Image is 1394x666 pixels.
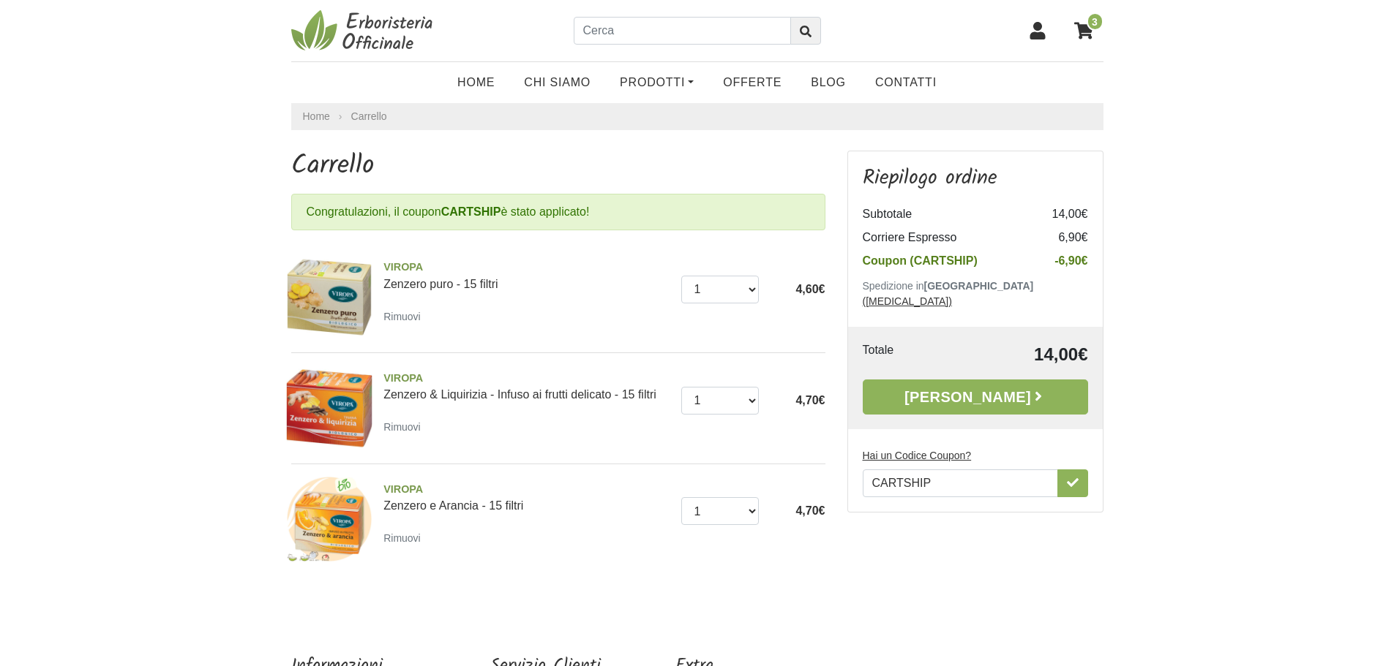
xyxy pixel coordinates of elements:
small: Rimuovi [383,311,421,322]
a: Home [303,109,330,124]
span: 4,60€ [795,283,825,295]
span: 3 [1087,12,1103,31]
td: Coupon (CARTSHIP) [863,249,1030,273]
small: Rimuovi [383,421,421,433]
td: Corriere Espresso [863,226,1030,249]
a: OFFERTE [708,68,796,97]
span: 4,70€ [795,394,825,406]
span: VIROPA [383,260,670,276]
a: Carrello [351,110,387,122]
td: 14,00€ [1030,203,1088,226]
span: 4,70€ [795,504,825,517]
a: VIROPAZenzero puro - 15 filtri [383,260,670,290]
td: -6,90€ [1030,249,1088,273]
p: Spedizione in [863,279,1088,309]
a: Rimuovi [383,529,427,547]
small: Rimuovi [383,532,421,544]
span: VIROPA [383,371,670,387]
a: Contatti [861,68,951,97]
a: VIROPAZenzero e Arancia - 15 filtri [383,482,670,512]
a: Prodotti [605,68,708,97]
label: Hai un Codice Coupon? [863,448,972,463]
a: Chi Siamo [509,68,605,97]
a: Rimuovi [383,417,427,436]
a: 3 [1067,12,1103,49]
div: Congratulazioni, il coupon è stato applicato! [291,194,825,230]
b: CARTSHIP [441,205,501,218]
a: Rimuovi [383,307,427,325]
b: [GEOGRAPHIC_DATA] [924,280,1034,292]
h1: Carrello [291,151,825,182]
nav: breadcrumb [291,103,1103,130]
td: Totale [863,341,945,368]
a: Home [443,68,509,97]
img: Zenzero & Liquirizia - Infuso ai frutti delicato - 15 filtri [286,365,373,452]
a: VIROPAZenzero & Liquirizia - Infuso ai frutti delicato - 15 filtri [383,371,670,401]
span: VIROPA [383,482,670,498]
img: Zenzero puro - 15 filtri [286,254,373,341]
a: [PERSON_NAME] [863,379,1088,415]
a: Blog [796,68,861,97]
input: Cerca [574,17,791,45]
td: 6,90€ [1030,226,1088,249]
img: Zenzero e Arancia - 15 filtri [286,476,373,563]
input: Hai un Codice Coupon? [863,469,1058,497]
a: ([MEDICAL_DATA]) [863,295,952,307]
img: Erboristeria Officinale [291,9,438,53]
u: Hai un Codice Coupon? [863,450,972,461]
td: 14,00€ [945,341,1088,368]
td: Subtotale [863,203,1030,226]
h3: Riepilogo ordine [863,166,1088,191]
